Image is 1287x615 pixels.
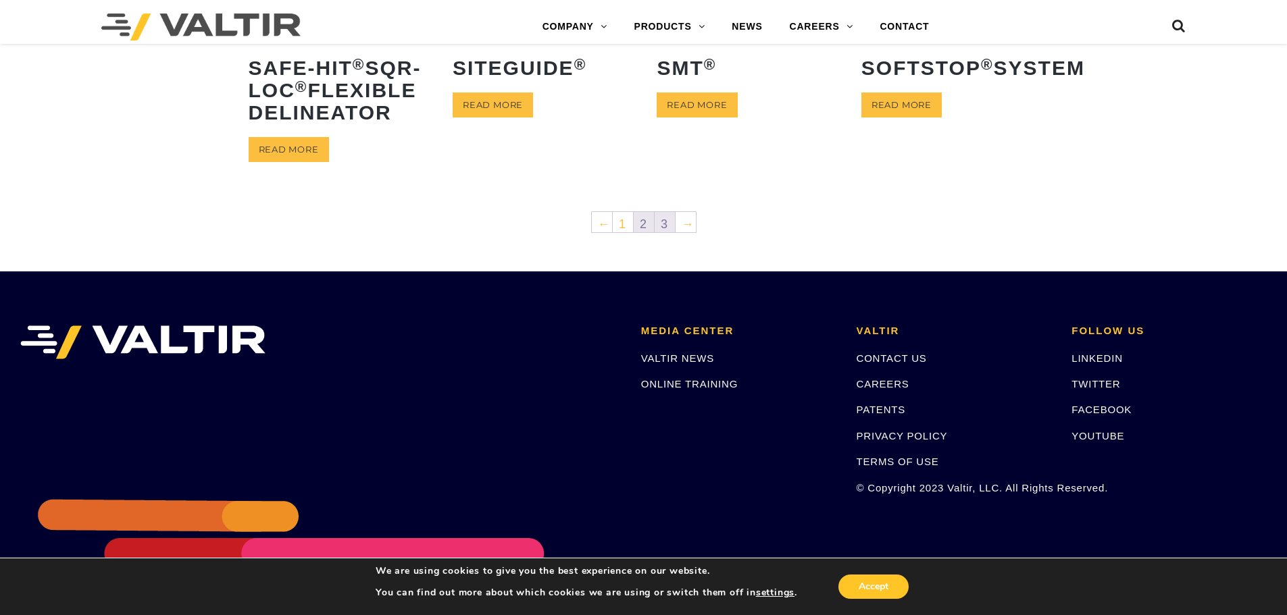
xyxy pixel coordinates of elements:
a: PATENTS [857,404,906,415]
a: CAREERS [857,378,909,390]
a: CAREERS [776,14,867,41]
span: 2 [634,212,654,232]
a: TERMS OF USE [857,456,939,467]
a: 1 [613,212,633,232]
a: PRODUCTS [621,14,719,41]
p: © Copyright 2023 Valtir, LLC. All Rights Reserved. [857,480,1052,496]
a: FACEBOOK [1071,404,1132,415]
a: Read more about “SiteGuide®” [453,92,533,117]
button: settings [756,587,794,599]
a: CONTACT US [857,352,927,364]
p: We are using cookies to give you the best experience on our website. [376,565,797,577]
h2: VALTIR [857,325,1052,337]
a: 3 [655,212,675,232]
sup: ® [704,56,717,73]
a: CONTACT [866,14,942,41]
a: VALTIR NEWS [641,352,714,364]
a: Read more about “SoftStop® System” [861,92,942,117]
a: Read more about “Safe-Hit® SQR-LOC® Flexible Delineator” [249,137,329,162]
button: Accept [838,574,909,599]
img: Valtir [101,14,301,41]
a: Read more about “SMT®” [657,92,737,117]
h2: SiteGuide [453,47,627,89]
a: ONLINE TRAINING [641,378,738,390]
nav: Product Pagination [249,211,1039,238]
a: COMPANY [529,14,621,41]
sup: ® [295,78,308,95]
img: VALTIR [20,325,266,359]
h2: SoftStop System [861,47,1036,89]
h2: FOLLOW US [1071,325,1267,337]
sup: ® [574,56,587,73]
a: ← [592,212,612,232]
h2: MEDIA CENTER [641,325,836,337]
p: You can find out more about which cookies we are using or switch them off in . [376,587,797,599]
a: → [676,212,696,232]
h2: SMT [657,47,831,89]
a: TWITTER [1071,378,1120,390]
sup: ® [981,56,994,73]
sup: ® [353,56,365,73]
a: NEWS [718,14,776,41]
a: PRIVACY POLICY [857,430,948,442]
a: YOUTUBE [1071,430,1124,442]
a: LINKEDIN [1071,352,1123,364]
h2: Safe-Hit SQR-LOC Flexible Delineator [249,47,423,134]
